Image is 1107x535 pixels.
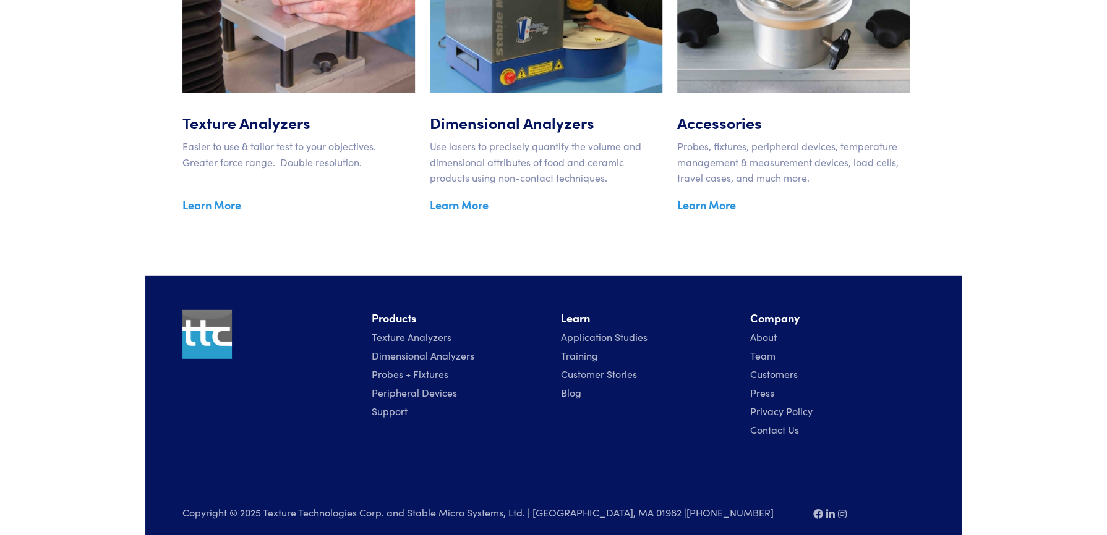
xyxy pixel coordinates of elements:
[750,385,774,399] a: Press
[182,310,232,359] img: ttc_logo_1x1_v1.0.png
[750,423,799,436] a: Contact Us
[372,330,451,343] a: Texture Analyzers
[430,93,662,133] h5: Dimensional Analyzers
[372,348,474,362] a: Dimensional Analyzers
[686,505,774,519] a: [PHONE_NUMBER]
[561,348,598,362] a: Training
[677,196,910,214] a: Learn More
[677,138,910,186] p: Probes, fixtures, peripheral devices, temperature management & measurement devices, load cells, t...
[750,348,776,362] a: Team
[182,138,415,170] p: Easier to use & tailor test to your objectives. Greater force range. Double resolution.
[750,367,798,381] a: Customers
[182,504,798,521] p: Copyright © 2025 Texture Technologies Corp. and Stable Micro Systems, Ltd. | [GEOGRAPHIC_DATA], M...
[561,330,648,343] a: Application Studies
[750,310,925,327] li: Company
[561,385,581,399] a: Blog
[561,367,637,381] a: Customer Stories
[430,138,662,186] p: Use lasers to precisely quantify the volume and dimensional attributes of food and ceramic produc...
[561,310,735,327] li: Learn
[750,330,777,343] a: About
[372,404,408,418] a: Support
[430,196,662,214] a: Learn More
[750,404,813,418] a: Privacy Policy
[182,93,415,133] h5: Texture Analyzers
[372,385,457,399] a: Peripheral Devices
[677,93,910,133] h5: Accessories
[182,196,415,214] a: Learn More
[372,367,448,381] a: Probes + Fixtures
[372,310,546,327] li: Products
